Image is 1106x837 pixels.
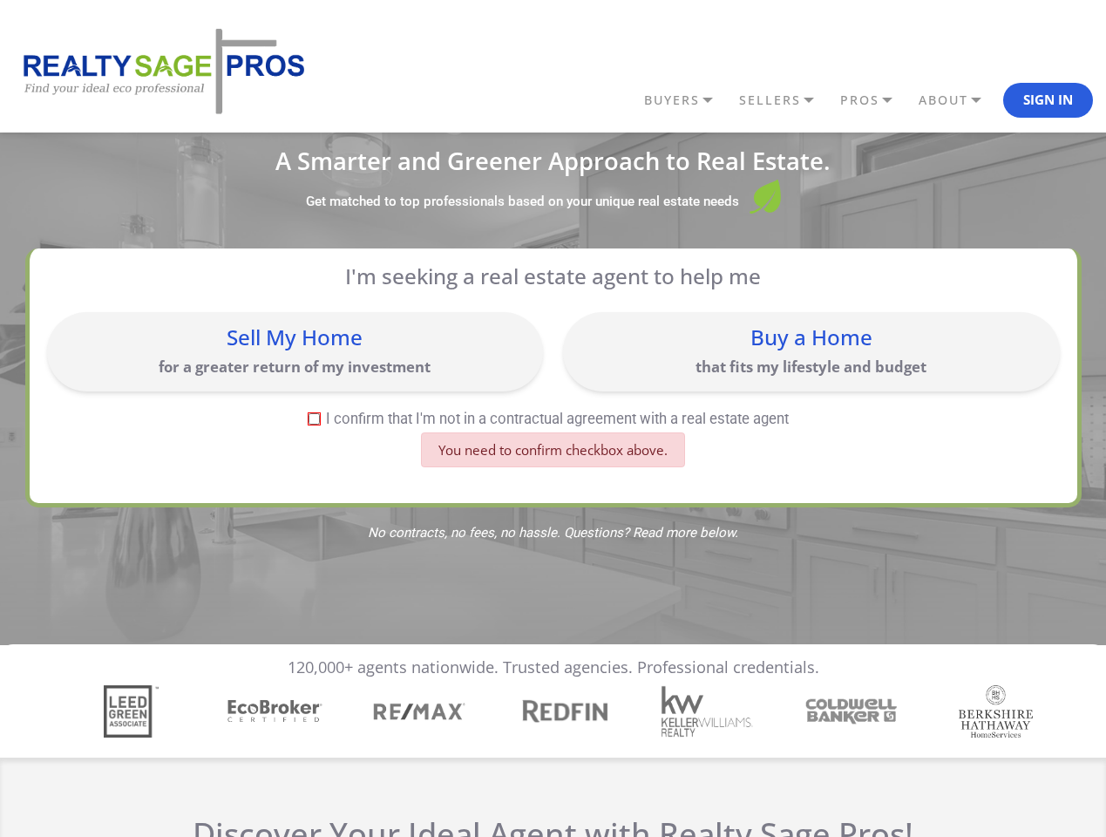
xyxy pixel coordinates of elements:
img: Sponsor Logo: Leed Green Associate [104,685,159,738]
div: 6 / 7 [811,695,905,728]
button: Sign In [1003,83,1093,118]
img: Sponsor Logo: Coldwell Banker [802,695,902,728]
img: Sponsor Logo: Ecobroker [225,697,325,726]
a: ABOUT [914,85,1003,115]
a: PROS [836,85,914,115]
img: Sponsor Logo: Keller Williams Realty [661,685,754,738]
p: I'm seeking a real estate agent to help me [70,263,1036,289]
a: SELLERS [735,85,836,115]
div: 2 / 7 [235,697,329,726]
div: Buy a Home [572,327,1050,348]
p: 120,000+ agents nationwide. Trusted agencies. Professional credentials. [288,658,819,677]
h1: A Smarter and Greener Approach to Real Estate. [25,149,1082,173]
label: I confirm that I'm not in a contractual agreement with a real estate agent [47,412,1051,426]
input: I confirm that I'm not in a contractual agreement with a real estate agent [309,413,320,425]
p: that fits my lifestyle and budget [572,357,1050,377]
div: You need to confirm checkbox above. [421,432,685,467]
a: BUYERS [640,85,735,115]
div: 4 / 7 [523,695,616,727]
div: 7 / 7 [955,685,1048,738]
img: Sponsor Logo: Berkshire Hathaway [959,685,1034,738]
span: No contracts, no fees, no hassle. Questions? Read more below. [25,527,1082,540]
p: for a greater return of my investment [56,357,534,377]
img: REALTY SAGE PROS [13,26,309,117]
img: Sponsor Logo: Remax [372,685,465,738]
div: Sell My Home [56,327,534,348]
div: 3 / 7 [379,685,472,738]
img: Sponsor Logo: Redfin [513,695,614,727]
div: 5 / 7 [668,685,761,738]
label: Get matched to top professionals based on your unique real estate needs [306,194,739,211]
div: 1 / 7 [91,685,184,738]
